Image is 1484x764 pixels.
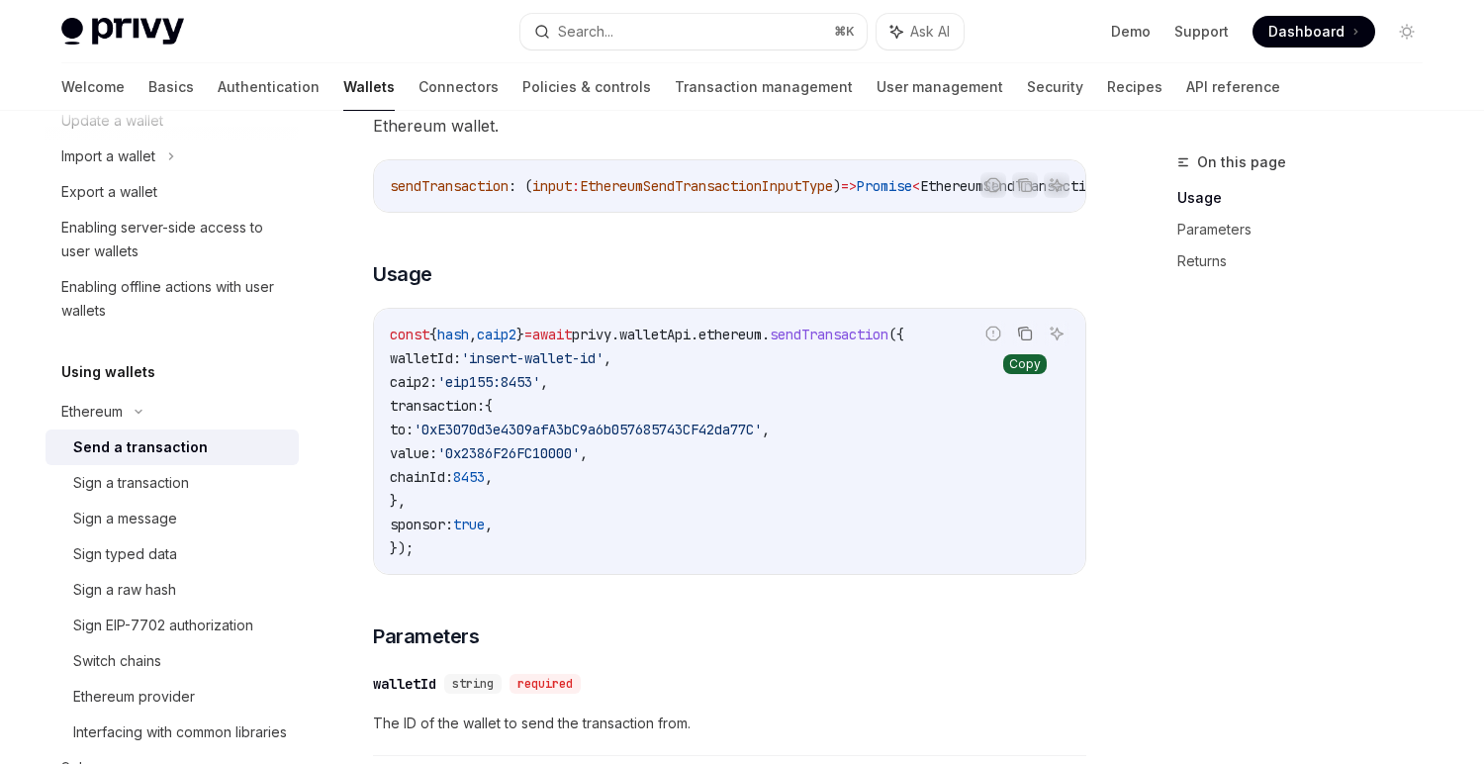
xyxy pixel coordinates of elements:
[980,321,1006,346] button: Report incorrect code
[218,63,320,111] a: Authentication
[572,177,580,195] span: :
[373,84,1086,140] span: Use the method on the Ethereum client to send a transaction with an Ethereum wallet.
[770,326,888,343] span: sendTransaction
[437,373,540,391] span: 'eip155:8453'
[73,507,177,530] div: Sign a message
[834,24,855,40] span: ⌘ K
[1391,16,1423,48] button: Toggle dark mode
[698,326,762,343] span: ethereum
[619,326,691,343] span: walletApi
[46,501,299,536] a: Sign a message
[522,63,651,111] a: Policies & controls
[1044,172,1069,198] button: Ask AI
[509,177,532,195] span: : (
[1252,16,1375,48] a: Dashboard
[46,269,299,329] a: Enabling offline actions with user wallets
[888,326,904,343] span: ({
[73,649,161,673] div: Switch chains
[61,360,155,384] h5: Using wallets
[73,471,189,495] div: Sign a transaction
[1177,245,1438,277] a: Returns
[877,14,964,49] button: Ask AI
[510,674,581,694] div: required
[691,326,698,343] span: .
[762,421,770,438] span: ,
[453,468,485,486] span: 8453
[73,614,253,637] div: Sign EIP-7702 authorization
[1177,182,1438,214] a: Usage
[390,177,509,195] span: sendTransaction
[390,444,437,462] span: value:
[857,177,912,195] span: Promise
[485,468,493,486] span: ,
[73,542,177,566] div: Sign typed data
[1003,354,1047,374] div: Copy
[429,326,437,343] span: {
[418,63,499,111] a: Connectors
[46,679,299,715] a: Ethereum provider
[390,421,414,438] span: to:
[1177,214,1438,245] a: Parameters
[46,430,299,465] a: Send a transaction
[373,712,1086,735] span: The ID of the wallet to send the transaction from.
[453,516,485,533] span: true
[390,516,453,533] span: sponsor:
[469,326,477,343] span: ,
[437,326,469,343] span: hash
[1107,63,1162,111] a: Recipes
[833,177,841,195] span: )
[46,536,299,572] a: Sign typed data
[390,539,414,557] span: });
[390,397,485,415] span: transaction:
[532,326,572,343] span: await
[920,177,1197,195] span: EthereumSendTransactionResponseType
[46,174,299,210] a: Export a wallet
[1268,22,1345,42] span: Dashboard
[148,63,194,111] a: Basics
[390,492,406,510] span: },
[1027,63,1083,111] a: Security
[603,349,611,367] span: ,
[61,144,155,168] div: Import a wallet
[516,326,524,343] span: }
[520,14,867,49] button: Search...⌘K
[675,63,853,111] a: Transaction management
[980,172,1006,198] button: Report incorrect code
[1111,22,1151,42] a: Demo
[390,326,429,343] span: const
[477,326,516,343] span: caip2
[580,444,588,462] span: ,
[558,20,613,44] div: Search...
[73,435,208,459] div: Send a transaction
[841,177,857,195] span: =>
[485,516,493,533] span: ,
[373,260,432,288] span: Usage
[73,720,287,744] div: Interfacing with common libraries
[46,572,299,608] a: Sign a raw hash
[437,444,580,462] span: '0x2386F26FC10000'
[1186,63,1280,111] a: API reference
[61,275,287,323] div: Enabling offline actions with user wallets
[343,63,395,111] a: Wallets
[1012,172,1038,198] button: Copy the contents from the code block
[61,63,125,111] a: Welcome
[762,326,770,343] span: .
[611,326,619,343] span: .
[373,674,436,694] div: walletId
[46,465,299,501] a: Sign a transaction
[61,216,287,263] div: Enabling server-side access to user wallets
[414,421,762,438] span: '0xE3070d3e4309afA3bC9a6b057685743CF42da77C'
[1044,321,1069,346] button: Ask AI
[373,622,479,650] span: Parameters
[461,349,603,367] span: 'insert-wallet-id'
[532,177,572,195] span: input
[580,177,833,195] span: EthereumSendTransactionInputType
[61,180,157,204] div: Export a wallet
[485,397,493,415] span: {
[46,608,299,643] a: Sign EIP-7702 authorization
[61,400,123,424] div: Ethereum
[46,643,299,679] a: Switch chains
[390,468,453,486] span: chainId:
[452,676,494,692] span: string
[390,373,437,391] span: caip2:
